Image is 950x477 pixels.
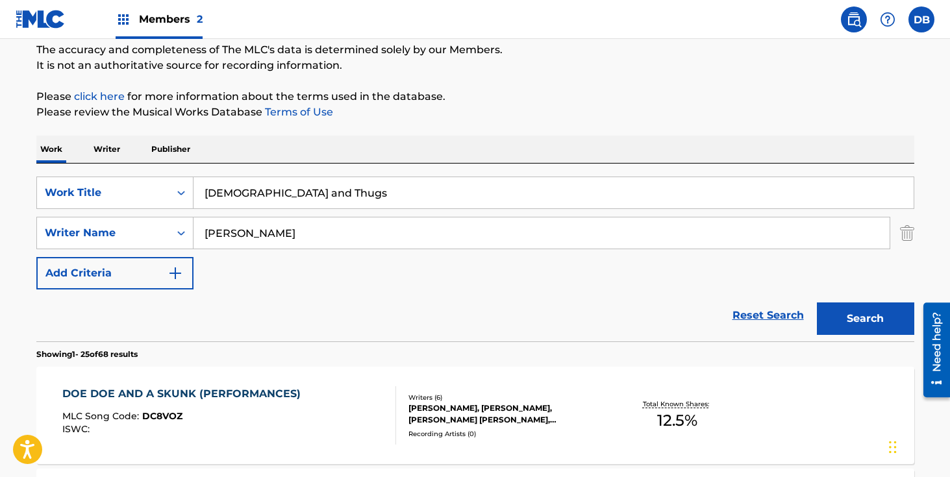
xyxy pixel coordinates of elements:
p: Please review the Musical Works Database [36,104,914,120]
img: MLC Logo [16,10,66,29]
button: Add Criteria [36,257,194,289]
div: Work Title [45,185,162,201]
div: User Menu [908,6,934,32]
div: Drag [889,428,897,467]
span: Members [139,12,203,27]
iframe: Chat Widget [885,415,950,477]
img: search [846,12,862,27]
p: Publisher [147,136,194,163]
a: Public Search [841,6,867,32]
p: Writer [90,136,124,163]
span: MLC Song Code : [62,410,142,422]
span: 2 [197,13,203,25]
div: DOE DOE AND A SKUNK (PERFORMANCES) [62,386,307,402]
div: [PERSON_NAME], [PERSON_NAME], [PERSON_NAME] [PERSON_NAME], [PERSON_NAME], [PERSON_NAME] [PERSON_N... [408,402,605,426]
p: Work [36,136,66,163]
a: DOE DOE AND A SKUNK (PERFORMANCES)MLC Song Code:DC8VOZISWC:Writers (6)[PERSON_NAME], [PERSON_NAME... [36,367,914,464]
form: Search Form [36,177,914,341]
img: 9d2ae6d4665cec9f34b9.svg [168,265,183,281]
p: Please for more information about the terms used in the database. [36,89,914,104]
img: Delete Criterion [900,217,914,249]
img: Top Rightsholders [116,12,131,27]
p: The accuracy and completeness of The MLC's data is determined solely by our Members. [36,42,914,58]
button: Search [817,302,914,335]
div: Writer Name [45,225,162,241]
p: Showing 1 - 25 of 68 results [36,349,138,360]
div: Recording Artists ( 0 ) [408,429,605,439]
p: Total Known Shares: [643,399,712,409]
img: help [880,12,895,27]
iframe: Resource Center [914,298,950,402]
div: Writers ( 6 ) [408,393,605,402]
a: click here [74,90,125,103]
span: DC8VOZ [142,410,182,422]
div: Help [875,6,901,32]
span: ISWC : [62,423,93,435]
span: 12.5 % [657,409,697,432]
p: It is not an authoritative source for recording information. [36,58,914,73]
a: Reset Search [726,301,810,330]
a: Terms of Use [262,106,333,118]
